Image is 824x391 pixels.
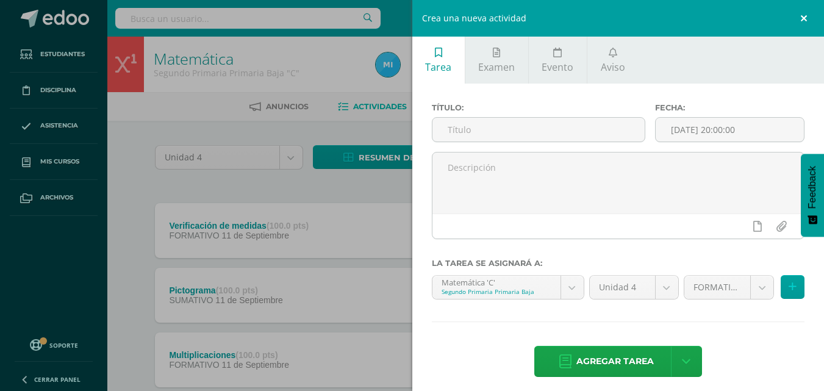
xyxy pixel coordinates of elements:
[529,37,587,84] a: Evento
[465,37,528,84] a: Examen
[601,60,625,74] span: Aviso
[590,276,678,299] a: Unidad 4
[478,60,515,74] span: Examen
[655,103,804,112] label: Fecha:
[425,60,451,74] span: Tarea
[412,37,465,84] a: Tarea
[807,166,818,209] span: Feedback
[599,276,646,299] span: Unidad 4
[432,276,584,299] a: Matemática 'C'Segundo Primaria Primaria Baja
[442,276,551,287] div: Matemática 'C'
[542,60,573,74] span: Evento
[432,118,645,142] input: Título
[693,276,742,299] span: FORMATIVO (70.0%)
[656,118,804,142] input: Fecha de entrega
[801,154,824,237] button: Feedback - Mostrar encuesta
[587,37,638,84] a: Aviso
[684,276,774,299] a: FORMATIVO (70.0%)
[432,103,645,112] label: Título:
[442,287,551,296] div: Segundo Primaria Primaria Baja
[432,259,805,268] label: La tarea se asignará a:
[576,346,654,376] span: Agregar tarea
